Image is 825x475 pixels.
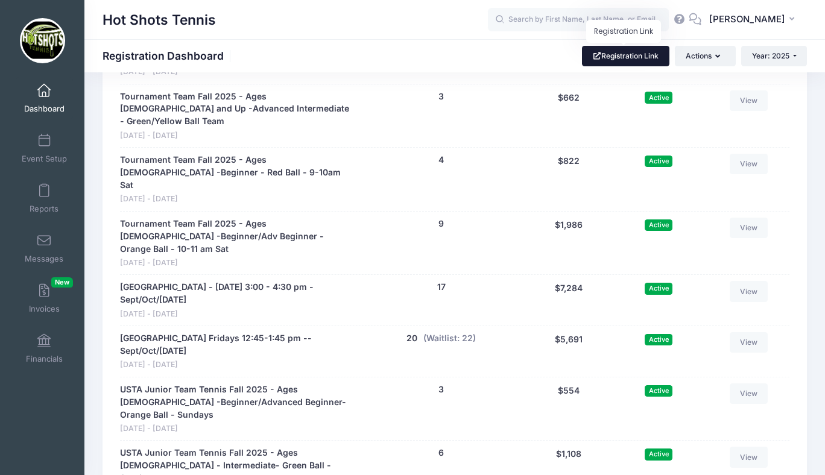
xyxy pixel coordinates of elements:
[752,51,789,60] span: Year: 2025
[582,46,669,66] a: Registration Link
[488,8,669,32] input: Search by First Name, Last Name, or Email...
[645,334,672,345] span: Active
[30,204,58,214] span: Reports
[645,156,672,167] span: Active
[730,332,768,353] a: View
[103,49,234,62] h1: Registration Dashboard
[120,154,355,192] a: Tournament Team Fall 2025 - Ages [DEMOGRAPHIC_DATA] -Beginner - Red Ball - 9-10am Sat
[16,77,73,119] a: Dashboard
[730,218,768,238] a: View
[20,18,65,63] img: Hot Shots Tennis
[438,90,444,103] button: 3
[701,6,807,34] button: [PERSON_NAME]
[645,448,672,460] span: Active
[16,177,73,219] a: Reports
[120,90,355,128] a: Tournament Team Fall 2025 - Ages [DEMOGRAPHIC_DATA] and Up -Advanced Intermediate - Green/Yellow ...
[645,219,672,231] span: Active
[730,383,768,404] a: View
[522,332,615,371] div: $5,691
[120,281,355,306] a: [GEOGRAPHIC_DATA] - [DATE] 3:00 - 4:30 pm - Sept/Oct/[DATE]
[438,447,444,459] button: 6
[522,281,615,319] div: $7,284
[522,218,615,269] div: $1,986
[586,20,661,43] div: Registration Link
[741,46,807,66] button: Year: 2025
[120,193,355,205] span: [DATE] - [DATE]
[675,46,735,66] button: Actions
[16,277,73,319] a: InvoicesNew
[709,13,785,26] span: [PERSON_NAME]
[645,92,672,103] span: Active
[730,447,768,467] a: View
[29,304,60,314] span: Invoices
[120,332,355,357] a: [GEOGRAPHIC_DATA] Fridays 12:45-1:45 pm -- Sept/Oct/[DATE]
[522,90,615,142] div: $662
[522,383,615,435] div: $554
[438,154,444,166] button: 4
[103,6,216,34] h1: Hot Shots Tennis
[16,327,73,370] a: Financials
[437,281,446,294] button: 17
[26,354,63,364] span: Financials
[730,281,768,301] a: View
[522,154,615,205] div: $822
[120,383,355,421] a: USTA Junior Team Tennis Fall 2025 - Ages [DEMOGRAPHIC_DATA] -Beginner/Advanced Beginner- Orange B...
[24,104,65,114] span: Dashboard
[730,90,768,111] a: View
[22,154,67,164] span: Event Setup
[16,227,73,269] a: Messages
[120,359,355,371] span: [DATE] - [DATE]
[423,332,476,345] button: (Waitlist: 22)
[645,385,672,397] span: Active
[406,332,417,345] button: 20
[120,423,355,435] span: [DATE] - [DATE]
[51,277,73,288] span: New
[120,257,355,269] span: [DATE] - [DATE]
[25,254,63,264] span: Messages
[120,130,355,142] span: [DATE] - [DATE]
[438,383,444,396] button: 3
[120,218,355,256] a: Tournament Team Fall 2025 - Ages [DEMOGRAPHIC_DATA] -Beginner/Adv Beginner - Orange Ball - 10-11 ...
[16,127,73,169] a: Event Setup
[645,283,672,294] span: Active
[730,154,768,174] a: View
[438,218,444,230] button: 9
[120,309,355,320] span: [DATE] - [DATE]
